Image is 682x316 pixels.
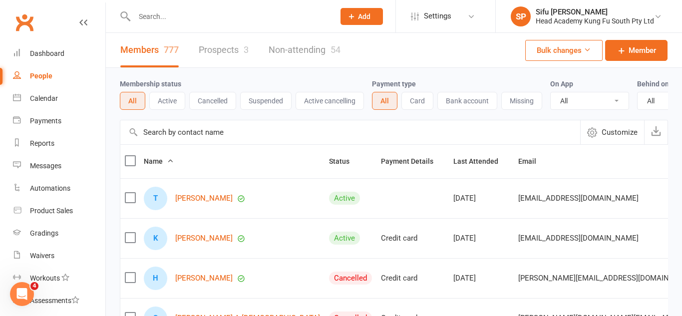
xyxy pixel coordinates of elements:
[536,16,654,25] div: Head Academy Kung Fu South Pty Ltd
[329,157,360,165] span: Status
[30,297,79,305] div: Assessments
[144,227,167,250] div: Katie
[453,157,509,165] span: Last Attended
[175,194,233,203] a: [PERSON_NAME]
[550,80,573,88] label: On App
[30,72,52,80] div: People
[144,187,167,210] div: Trent
[518,189,639,208] span: [EMAIL_ADDRESS][DOMAIN_NAME]
[536,7,654,16] div: Sifu [PERSON_NAME]
[30,229,58,237] div: Gradings
[13,87,105,110] a: Calendar
[13,290,105,312] a: Assessments
[511,6,531,26] div: SP
[30,252,54,260] div: Waivers
[453,234,509,243] div: [DATE]
[30,207,73,215] div: Product Sales
[518,157,547,165] span: Email
[453,194,509,203] div: [DATE]
[13,222,105,245] a: Gradings
[199,33,249,67] a: Prospects3
[189,92,236,110] button: Cancelled
[175,274,233,283] a: [PERSON_NAME]
[269,33,341,67] a: Non-attending54
[13,155,105,177] a: Messages
[120,80,181,88] label: Membership status
[329,155,360,167] button: Status
[13,42,105,65] a: Dashboard
[424,5,451,27] span: Settings
[13,132,105,155] a: Reports
[629,44,656,56] span: Member
[30,139,54,147] div: Reports
[30,117,61,125] div: Payments
[164,44,179,55] div: 777
[10,282,34,306] iframe: Intercom live chat
[372,80,416,88] label: Payment type
[30,49,64,57] div: Dashboard
[453,274,509,283] div: [DATE]
[518,155,547,167] button: Email
[120,33,179,67] a: Members777
[120,120,580,144] input: Search by contact name
[602,126,638,138] span: Customize
[331,44,341,55] div: 54
[175,234,233,243] a: [PERSON_NAME]
[30,94,58,102] div: Calendar
[13,177,105,200] a: Automations
[381,155,444,167] button: Payment Details
[131,9,328,23] input: Search...
[13,200,105,222] a: Product Sales
[329,232,360,245] div: Active
[30,282,38,290] span: 4
[30,274,60,282] div: Workouts
[501,92,542,110] button: Missing
[240,92,292,110] button: Suspended
[244,44,249,55] div: 3
[13,267,105,290] a: Workouts
[329,272,372,285] div: Cancelled
[605,40,668,61] a: Member
[13,245,105,267] a: Waivers
[341,8,383,25] button: Add
[381,157,444,165] span: Payment Details
[144,267,167,290] div: Harper
[381,274,444,283] div: Credit card
[12,10,37,35] a: Clubworx
[372,92,397,110] button: All
[144,155,174,167] button: Name
[329,192,360,205] div: Active
[358,12,370,20] span: Add
[453,155,509,167] button: Last Attended
[518,229,639,248] span: [EMAIL_ADDRESS][DOMAIN_NAME]
[30,184,70,192] div: Automations
[120,92,145,110] button: All
[30,162,61,170] div: Messages
[13,65,105,87] a: People
[296,92,364,110] button: Active cancelling
[149,92,185,110] button: Active
[381,234,444,243] div: Credit card
[144,157,174,165] span: Name
[580,120,644,144] button: Customize
[525,40,603,61] button: Bulk changes
[401,92,433,110] button: Card
[13,110,105,132] a: Payments
[437,92,497,110] button: Bank account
